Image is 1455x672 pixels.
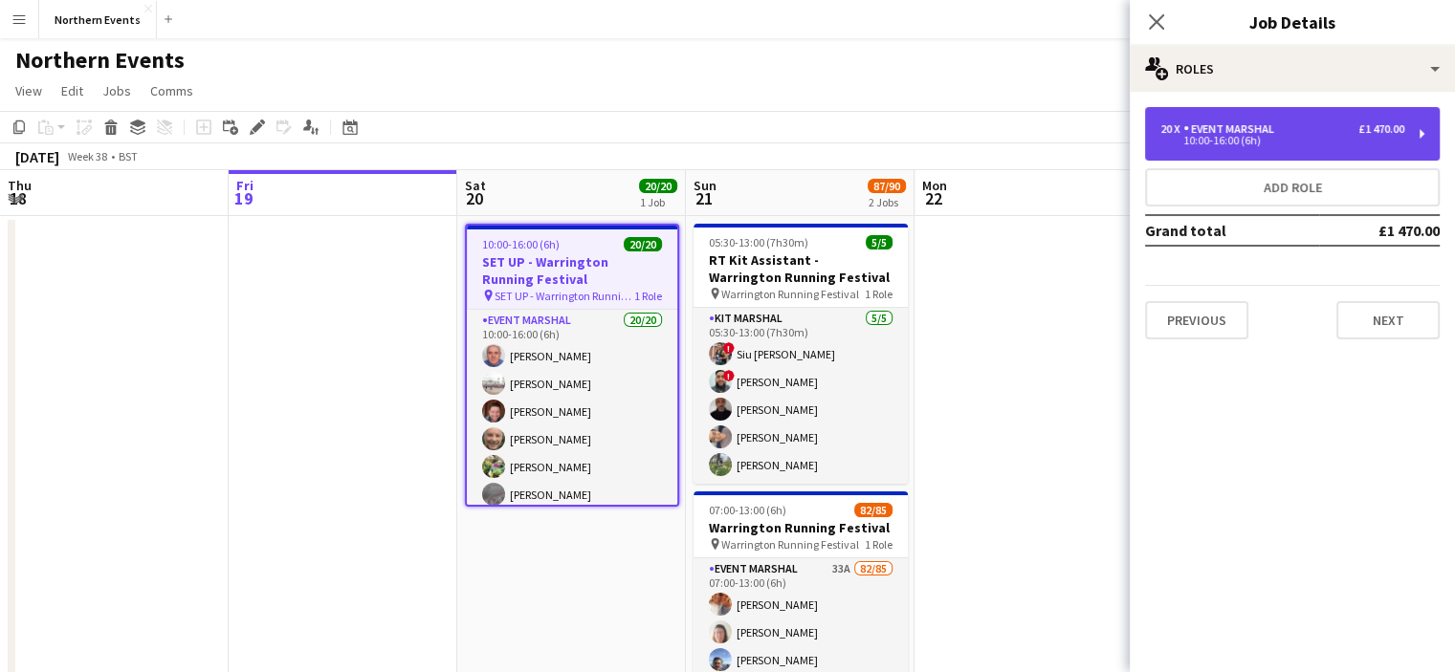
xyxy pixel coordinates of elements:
div: 2 Jobs [869,195,905,209]
span: 22 [919,187,947,209]
div: Roles [1130,46,1455,92]
span: ! [723,370,735,381]
a: Jobs [95,78,139,103]
span: Sun [694,177,716,194]
span: 07:00-13:00 (6h) [709,503,786,517]
div: £1 470.00 [1358,122,1404,136]
span: Sat [465,177,486,194]
span: Mon [922,177,947,194]
a: Comms [143,78,201,103]
span: 21 [691,187,716,209]
span: Warrington Running Festival [721,537,859,552]
app-job-card: 05:30-13:00 (7h30m)5/5RT Kit Assistant - Warrington Running Festival Warrington Running Festival1... [694,224,908,484]
span: Warrington Running Festival [721,287,859,301]
app-card-role: Kit Marshal5/505:30-13:00 (7h30m)!Siu [PERSON_NAME]![PERSON_NAME][PERSON_NAME][PERSON_NAME][PERSO... [694,308,908,484]
div: 10:00-16:00 (6h) [1160,136,1404,145]
span: ! [723,342,735,354]
span: View [15,82,42,99]
div: 20 x [1160,122,1183,136]
span: Comms [150,82,193,99]
span: Thu [8,177,32,194]
span: SET UP - Warrington Running Festival [495,289,634,303]
td: £1 470.00 [1319,215,1440,246]
h3: SET UP - Warrington Running Festival [467,253,677,288]
span: 18 [5,187,32,209]
span: 87/90 [868,179,906,193]
span: 19 [233,187,254,209]
h3: Warrington Running Festival [694,519,908,536]
h1: Northern Events [15,46,185,75]
span: 20/20 [639,179,677,193]
span: 20/20 [624,237,662,251]
h3: RT Kit Assistant - Warrington Running Festival [694,251,908,286]
span: 10:00-16:00 (6h) [482,237,560,251]
div: Event Marshal [1183,122,1282,136]
button: Next [1336,301,1440,339]
span: 20 [462,187,486,209]
span: 5/5 [866,235,893,249]
h3: Job Details [1130,10,1455,34]
span: Week 38 [63,149,111,163]
span: Edit [61,82,83,99]
span: 82/85 [854,503,893,517]
div: BST [119,149,138,163]
td: Grand total [1145,215,1319,246]
span: Jobs [102,82,131,99]
a: Edit [54,78,91,103]
button: Previous [1145,301,1248,339]
span: 1 Role [865,287,893,301]
span: 1 Role [634,289,662,303]
span: Fri [236,177,254,194]
button: Northern Events [39,1,157,38]
app-job-card: 10:00-16:00 (6h)20/20SET UP - Warrington Running Festival SET UP - Warrington Running Festival1 R... [465,224,679,507]
div: 1 Job [640,195,676,209]
div: [DATE] [15,147,59,166]
span: 05:30-13:00 (7h30m) [709,235,808,249]
a: View [8,78,50,103]
span: 1 Role [865,537,893,552]
button: Add role [1145,168,1440,206]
